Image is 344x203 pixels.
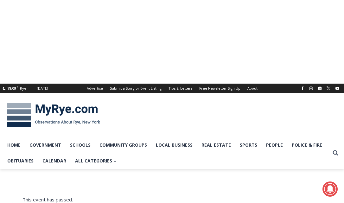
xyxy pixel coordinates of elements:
a: Community Groups [95,137,151,153]
a: Instagram [307,85,315,92]
button: View Search Form [330,147,341,159]
div: [DATE] [37,86,48,91]
span: All Categories [75,157,117,164]
a: Home [3,137,25,153]
a: Tips & Letters [165,84,196,93]
a: Facebook [299,85,306,92]
a: Real Estate [197,137,235,153]
a: About [244,84,261,93]
a: Calendar [38,153,71,169]
a: Advertise [83,84,106,93]
a: All Categories [71,153,121,169]
a: Submit a Story or Event Listing [106,84,165,93]
a: YouTube [334,85,341,92]
a: Local Business [151,137,197,153]
span: F [17,85,18,88]
div: Rye [20,86,26,91]
a: Obituaries [3,153,38,169]
a: Linkedin [316,85,324,92]
a: Police & Fire [287,137,327,153]
a: Schools [66,137,95,153]
a: Free Newsletter Sign Up [196,84,244,93]
a: X [325,85,332,92]
nav: Secondary Navigation [83,84,261,93]
img: MyRye.com [3,98,104,131]
nav: Primary Navigation [3,137,330,169]
a: People [262,137,287,153]
a: Government [25,137,66,153]
a: Sports [235,137,262,153]
span: 79.09 [7,86,16,91]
